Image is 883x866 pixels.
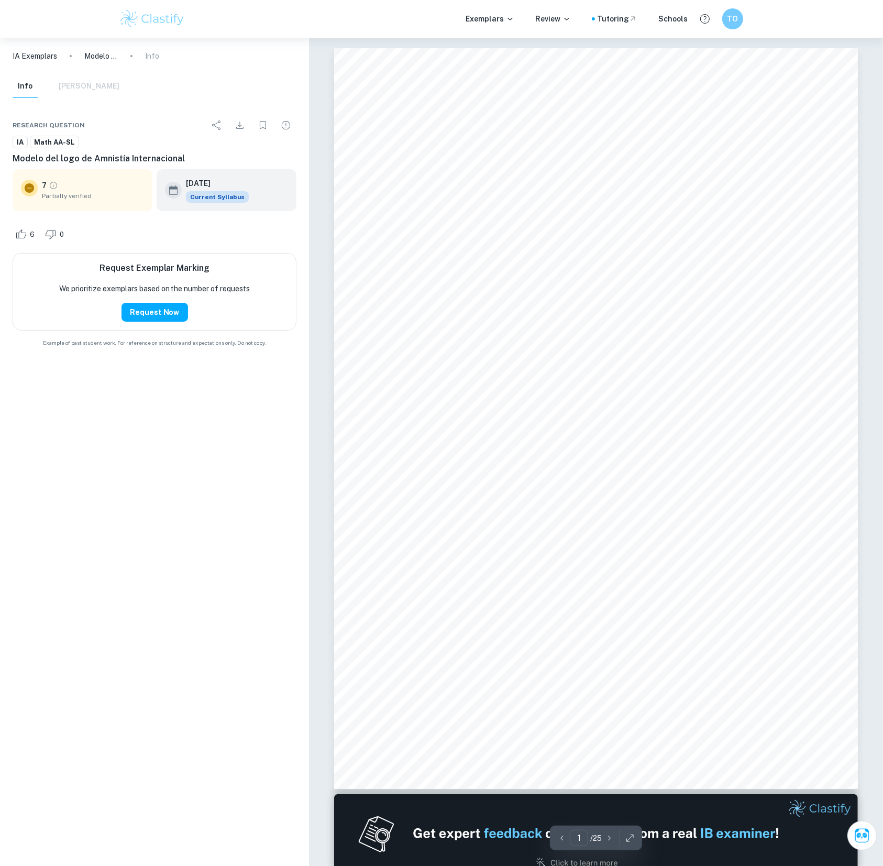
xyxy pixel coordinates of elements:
[13,75,38,98] button: Info
[13,120,85,130] span: Research question
[42,180,47,191] p: 7
[30,136,79,149] a: Math AA-SL
[722,8,743,29] button: TO
[13,339,296,347] span: Example of past student work. For reference on structure and expectations only. Do not copy.
[466,13,514,25] p: Exemplars
[186,191,249,203] span: Current Syllabus
[13,137,27,148] span: IA
[275,115,296,136] div: Report issue
[696,10,714,28] button: Help and Feedback
[24,229,40,240] span: 6
[54,229,70,240] span: 0
[727,13,739,25] h6: TO
[13,50,57,62] a: IA Exemplars
[186,191,249,203] div: This exemplar is based on the current syllabus. Feel free to refer to it for inspiration/ideas wh...
[847,821,877,850] button: Ask Clai
[42,226,70,243] div: Dislike
[13,226,40,243] div: Like
[597,13,637,25] a: Tutoring
[119,8,185,29] img: Clastify logo
[59,283,250,294] p: We prioritize exemplars based on the number of requests
[252,115,273,136] div: Bookmark
[13,136,28,149] a: IA
[206,115,227,136] div: Share
[145,50,159,62] p: Info
[13,152,296,165] h6: Modelo del logo de Amnistía Internacional
[84,50,118,62] p: Modelo del logo de Amnistía Internacional
[49,181,58,190] a: Grade partially verified
[186,178,240,189] h6: [DATE]
[590,832,602,844] p: / 25
[122,303,188,322] button: Request Now
[42,191,144,201] span: Partially verified
[658,13,688,25] a: Schools
[535,13,571,25] p: Review
[30,137,79,148] span: Math AA-SL
[100,262,210,275] h6: Request Exemplar Marking
[229,115,250,136] div: Download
